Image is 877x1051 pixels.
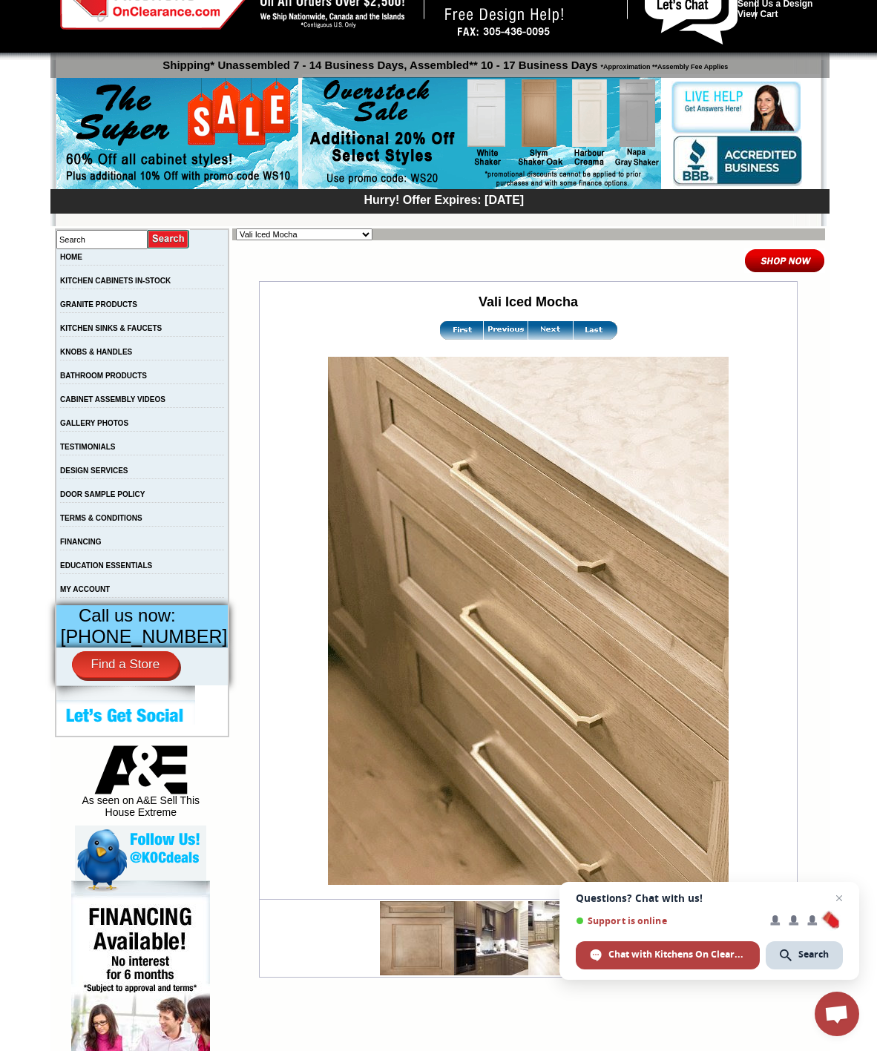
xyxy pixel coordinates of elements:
[60,372,147,380] a: BATHROOM PRODUCTS
[576,892,843,904] span: Questions? Chat with us!
[60,324,162,332] a: KITCHEN SINKS & FAUCETS
[830,889,848,907] span: Close chat
[72,651,180,678] a: Find a Store
[58,52,830,71] p: Shipping* Unassembled 7 - 14 Business Days, Assembled** 10 - 17 Business Days
[60,348,132,356] a: KNOBS & HANDLES
[798,948,829,961] span: Search
[60,253,82,261] a: HOME
[60,277,171,285] a: KITCHEN CABINETS IN-STOCK
[60,585,110,593] a: MY ACCOUNT
[60,514,142,522] a: TERMS & CONDITIONS
[60,490,145,498] a: DOOR SAMPLE POLICY
[608,948,746,961] span: Chat with Kitchens On Clearance
[60,467,128,475] a: DESIGN SERVICES
[60,395,165,403] a: CABINET ASSEMBLY VIDEOS
[598,59,729,70] span: *Approximation **Assembly Fee Applies
[738,9,778,19] a: View Cart
[60,419,128,427] a: GALLERY PHOTOS
[576,915,760,926] span: Support is online
[576,941,760,969] div: Chat with Kitchens On Clearance
[61,626,228,647] a: [PHONE_NUMBER]
[58,191,830,207] div: Hurry! Offer Expires: [DATE]
[261,294,795,310] h2: Vali Iced Mocha
[79,605,176,625] span: Call us now:
[815,992,859,1036] div: Open chat
[60,443,115,451] a: TESTIMONIALS
[766,941,843,969] div: Search
[60,300,137,309] a: GRANITE PRODUCTS
[148,229,190,249] input: Submit
[60,561,152,570] a: EDUCATION ESSENTIALS
[75,745,206,826] div: As seen on A&E Sell This House Extreme
[60,538,102,546] a: FINANCING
